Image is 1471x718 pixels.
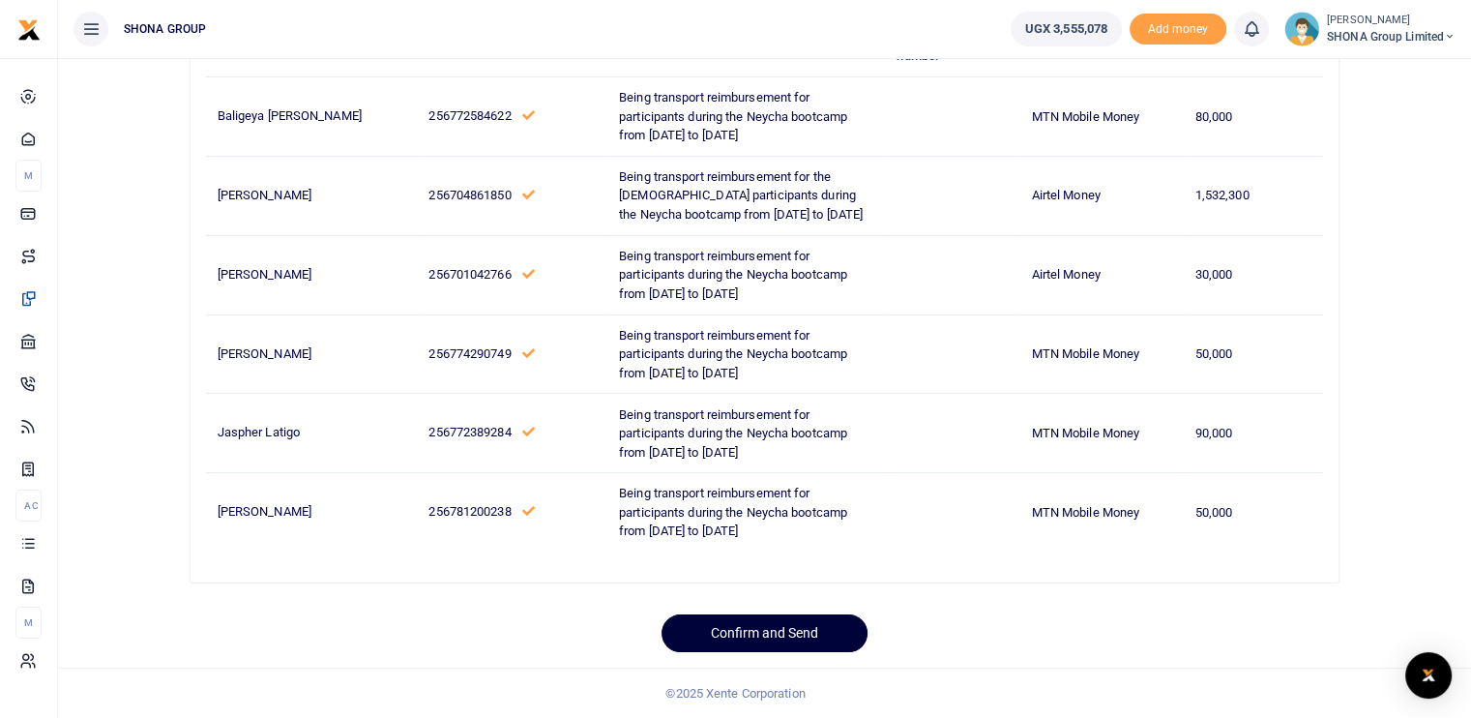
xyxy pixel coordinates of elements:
[428,188,511,202] span: 256704861850
[1020,156,1184,235] td: Airtel Money
[218,188,311,202] span: [PERSON_NAME]
[1020,314,1184,394] td: MTN Mobile Money
[428,267,511,282] span: 256701042766
[1130,14,1226,45] li: Toup your wallet
[608,473,886,552] td: Being transport reimbursement for participants during the Neycha bootcamp from [DATE] to [DATE]
[1327,28,1456,45] span: SHONA Group Limited
[608,314,886,394] td: Being transport reimbursement for participants during the Neycha bootcamp from [DATE] to [DATE]
[1020,394,1184,473] td: MTN Mobile Money
[1130,14,1226,45] span: Add money
[1025,19,1107,39] span: UGX 3,555,078
[428,425,511,439] span: 256772389284
[428,108,511,123] span: 256772584622
[1011,12,1122,46] a: UGX 3,555,078
[1184,473,1322,552] td: 50,000
[218,267,311,282] span: [PERSON_NAME]
[1020,473,1184,552] td: MTN Mobile Money
[1184,314,1322,394] td: 50,000
[218,504,311,519] span: [PERSON_NAME]
[522,108,535,123] a: This number has been validated
[608,76,886,156] td: Being transport reimbursement for participants during the Neycha bootcamp from [DATE] to [DATE]
[1003,12,1130,46] li: Wallet ballance
[15,607,42,639] li: M
[17,18,41,42] img: logo-small
[522,504,535,519] a: This number has been validated
[218,108,362,123] span: Baligeya [PERSON_NAME]
[1284,12,1319,46] img: profile-user
[608,156,886,235] td: Being transport reimbursement for the [DEMOGRAPHIC_DATA] participants during the Neycha bootcamp ...
[15,490,42,522] li: Ac
[218,425,300,439] span: Jaspher Latigo
[218,346,311,361] span: [PERSON_NAME]
[1184,156,1322,235] td: 1,532,300
[522,346,535,361] a: This number has been validated
[428,346,511,361] span: 256774290749
[1327,13,1456,29] small: [PERSON_NAME]
[1130,20,1226,35] a: Add money
[662,614,868,652] button: Confirm and Send
[17,21,41,36] a: logo-small logo-large logo-large
[522,425,535,439] a: This number has been validated
[1184,394,1322,473] td: 90,000
[522,188,535,202] a: This number has been validated
[15,160,42,192] li: M
[1405,652,1452,699] div: Open Intercom Messenger
[522,267,535,282] a: This number has been validated
[1020,235,1184,314] td: Airtel Money
[116,20,214,38] span: SHONA GROUP
[1184,76,1322,156] td: 80,000
[1020,76,1184,156] td: MTN Mobile Money
[1184,235,1322,314] td: 30,000
[1284,12,1456,46] a: profile-user [PERSON_NAME] SHONA Group Limited
[608,235,886,314] td: Being transport reimbursement for participants during the Neycha bootcamp from [DATE] to [DATE]
[608,394,886,473] td: Being transport reimbursement for participants during the Neycha bootcamp from [DATE] to [DATE]
[428,504,511,519] span: 256781200238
